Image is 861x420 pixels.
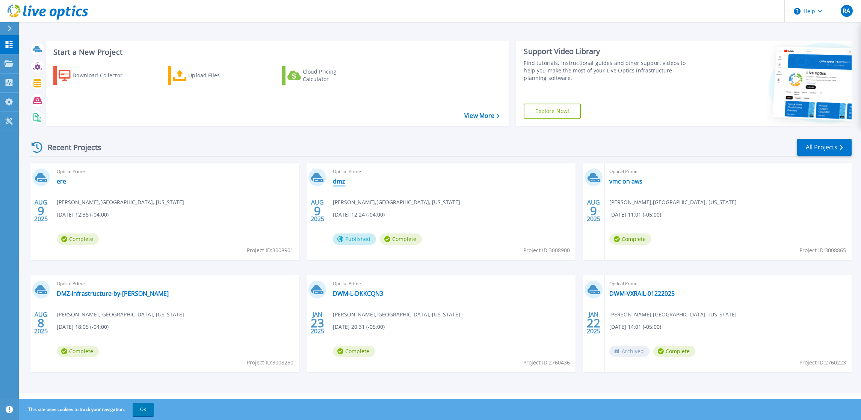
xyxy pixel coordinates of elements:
[310,197,325,224] div: AUG 2025
[653,346,695,357] span: Complete
[609,310,737,319] span: [PERSON_NAME] , [GEOGRAPHIC_DATA], [US_STATE]
[282,66,366,85] a: Cloud Pricing Calculator
[333,211,385,219] span: [DATE] 12:24 (-04:00)
[57,198,184,206] span: [PERSON_NAME] , [GEOGRAPHIC_DATA], [US_STATE]
[609,211,661,219] span: [DATE] 11:01 (-05:00)
[38,208,44,214] span: 9
[587,320,600,326] span: 22
[34,197,48,224] div: AUG 2025
[333,310,460,319] span: [PERSON_NAME] , [GEOGRAPHIC_DATA], [US_STATE]
[797,139,852,156] a: All Projects
[523,358,570,367] span: Project ID: 2760436
[586,309,601,337] div: JAN 2025
[38,320,44,326] span: 8
[609,280,847,288] span: Optical Prime
[333,198,460,206] span: [PERSON_NAME] , [GEOGRAPHIC_DATA], [US_STATE]
[57,280,295,288] span: Optical Prime
[333,280,571,288] span: Optical Prime
[799,358,846,367] span: Project ID: 2760223
[333,178,345,185] a: dmz
[247,246,293,254] span: Project ID: 3008901
[843,8,850,14] span: RA
[57,310,184,319] span: [PERSON_NAME] , [GEOGRAPHIC_DATA], [US_STATE]
[133,403,154,416] button: OK
[609,198,737,206] span: [PERSON_NAME] , [GEOGRAPHIC_DATA], [US_STATE]
[310,309,325,337] div: JAN 2025
[590,208,597,214] span: 9
[247,358,293,367] span: Project ID: 3008250
[524,47,696,56] div: Support Video Library
[609,167,847,176] span: Optical Prime
[34,309,48,337] div: AUG 2025
[188,68,248,83] div: Upload Files
[53,66,137,85] a: Download Collector
[586,197,601,224] div: AUG 2025
[53,48,499,56] h3: Start a New Project
[609,323,661,331] span: [DATE] 14:01 (-05:00)
[57,211,109,219] span: [DATE] 12:38 (-04:00)
[333,167,571,176] span: Optical Prime
[57,290,169,297] a: DMZ-Infrastructure-by-[PERSON_NAME]
[609,233,651,245] span: Complete
[311,320,324,326] span: 23
[57,167,295,176] span: Optical Prime
[168,66,252,85] a: Upload Files
[303,68,363,83] div: Cloud Pricing Calculator
[57,346,99,357] span: Complete
[333,346,375,357] span: Complete
[333,323,385,331] span: [DATE] 20:31 (-05:00)
[314,208,321,214] span: 9
[29,138,112,157] div: Recent Projects
[609,290,675,297] a: DWM-VXRAIL-01222025
[333,290,383,297] a: DWM-L-DKKCQN3
[73,68,133,83] div: Download Collector
[523,246,570,254] span: Project ID: 3008900
[609,178,642,185] a: vmc on aws
[333,233,376,245] span: Published
[464,112,499,119] a: View More
[524,104,581,119] a: Explore Now!
[609,346,650,357] span: Archived
[57,233,99,245] span: Complete
[524,59,696,82] div: Find tutorials, instructional guides and other support videos to help you make the most of your L...
[380,233,422,245] span: Complete
[21,403,154,416] span: This site uses cookies to track your navigation.
[57,323,109,331] span: [DATE] 18:05 (-04:00)
[799,246,846,254] span: Project ID: 3008865
[57,178,66,185] a: ere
